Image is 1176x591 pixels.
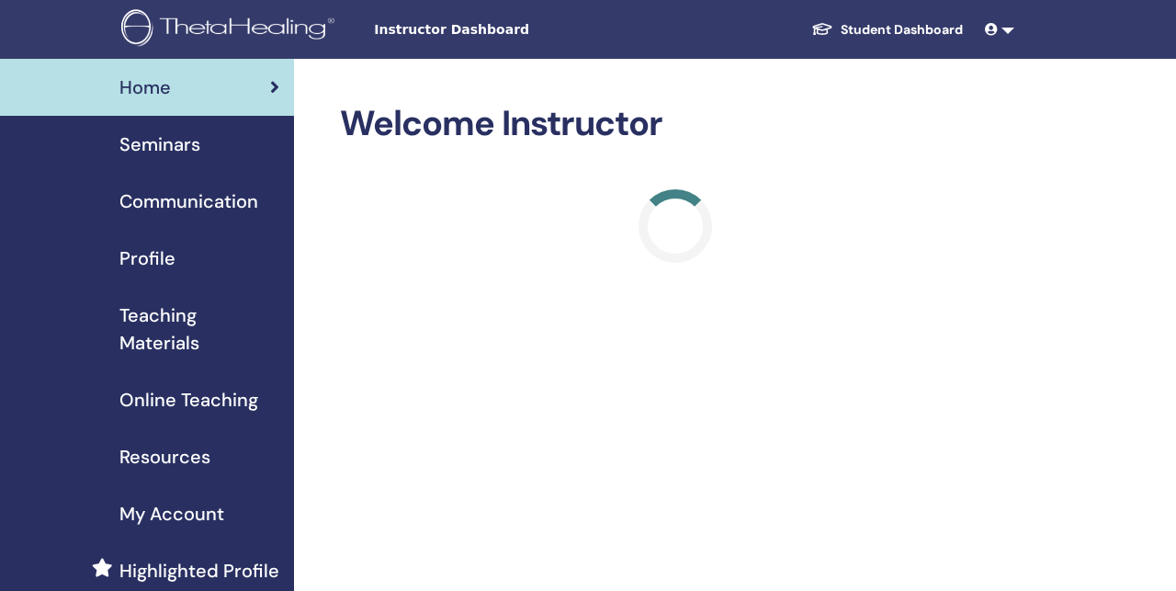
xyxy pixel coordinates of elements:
img: logo.png [121,9,341,51]
h2: Welcome Instructor [340,103,1011,145]
span: Instructor Dashboard [374,20,650,40]
span: Highlighted Profile [119,557,279,585]
span: My Account [119,500,224,528]
span: Communication [119,188,258,215]
span: Profile [119,244,175,272]
span: Teaching Materials [119,301,279,357]
span: Online Teaching [119,386,258,414]
img: graduation-cap-white.svg [811,21,833,37]
span: Resources [119,443,210,471]
a: Student Dashboard [797,13,978,47]
span: Home [119,74,171,101]
span: Seminars [119,131,200,158]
